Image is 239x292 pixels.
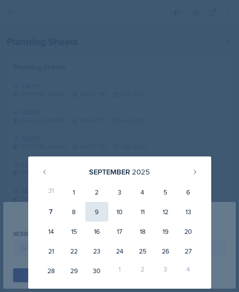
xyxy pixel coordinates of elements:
div: 27 [177,241,200,261]
div: 20 [177,222,200,241]
div: 18 [131,222,154,241]
div: 3 [154,261,177,281]
div: 17 [108,222,131,241]
div: 25 [131,241,154,261]
div: 1 [108,261,131,281]
div: 16 [85,222,108,241]
div: 12 [154,202,177,222]
div: 11 [131,202,154,222]
div: 26 [154,241,177,261]
div: 30 [85,261,108,281]
div: 28 [40,261,63,281]
div: 2025 [132,166,150,177]
div: 9 [85,202,108,222]
div: 24 [108,241,131,261]
div: 6 [177,182,200,202]
div: 4 [131,182,154,202]
div: 21 [40,241,63,261]
div: 2 [85,182,108,202]
div: 15 [63,222,85,241]
div: 19 [154,222,177,241]
div: 1 [63,182,85,202]
div: 23 [85,241,108,261]
div: 2 [131,261,154,281]
div: September [89,166,130,177]
div: 5 [154,182,177,202]
div: 31 [40,182,63,202]
div: 10 [108,202,131,222]
div: 13 [177,202,200,222]
div: 14 [40,222,63,241]
div: 8 [63,202,85,222]
div: 29 [63,261,85,281]
div: 3 [108,182,131,202]
div: 22 [63,241,85,261]
div: 7 [40,202,63,222]
div: 4 [177,261,200,281]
